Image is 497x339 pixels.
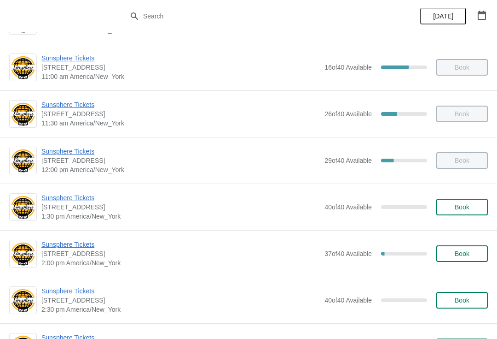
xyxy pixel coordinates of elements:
[41,100,320,109] span: Sunsphere Tickets
[436,199,488,215] button: Book
[41,147,320,156] span: Sunsphere Tickets
[41,63,320,72] span: [STREET_ADDRESS]
[324,157,372,164] span: 29 of 40 Available
[324,203,372,211] span: 40 of 40 Available
[324,250,372,257] span: 37 of 40 Available
[436,245,488,262] button: Book
[41,240,320,249] span: Sunsphere Tickets
[41,286,320,296] span: Sunsphere Tickets
[41,212,320,221] span: 1:30 pm America/New_York
[10,148,36,173] img: Sunsphere Tickets | 810 Clinch Avenue, Knoxville, TN, USA | 12:00 pm America/New_York
[10,288,36,313] img: Sunsphere Tickets | 810 Clinch Avenue, Knoxville, TN, USA | 2:30 pm America/New_York
[10,55,36,80] img: Sunsphere Tickets | 810 Clinch Avenue, Knoxville, TN, USA | 11:00 am America/New_York
[143,8,373,24] input: Search
[455,297,469,304] span: Book
[41,54,320,63] span: Sunsphere Tickets
[41,296,320,305] span: [STREET_ADDRESS]
[324,110,372,118] span: 26 of 40 Available
[10,195,36,220] img: Sunsphere Tickets | 810 Clinch Avenue, Knoxville, TN, USA | 1:30 pm America/New_York
[41,119,320,128] span: 11:30 am America/New_York
[41,305,320,314] span: 2:30 pm America/New_York
[324,64,372,71] span: 16 of 40 Available
[41,156,320,165] span: [STREET_ADDRESS]
[41,202,320,212] span: [STREET_ADDRESS]
[455,250,469,257] span: Book
[433,12,453,20] span: [DATE]
[41,109,320,119] span: [STREET_ADDRESS]
[420,8,466,24] button: [DATE]
[10,101,36,127] img: Sunsphere Tickets | 810 Clinch Avenue, Knoxville, TN, USA | 11:30 am America/New_York
[10,241,36,267] img: Sunsphere Tickets | 810 Clinch Avenue, Knoxville, TN, USA | 2:00 pm America/New_York
[455,203,469,211] span: Book
[436,292,488,309] button: Book
[41,165,320,174] span: 12:00 pm America/New_York
[41,258,320,268] span: 2:00 pm America/New_York
[324,297,372,304] span: 40 of 40 Available
[41,72,320,81] span: 11:00 am America/New_York
[41,249,320,258] span: [STREET_ADDRESS]
[41,193,320,202] span: Sunsphere Tickets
